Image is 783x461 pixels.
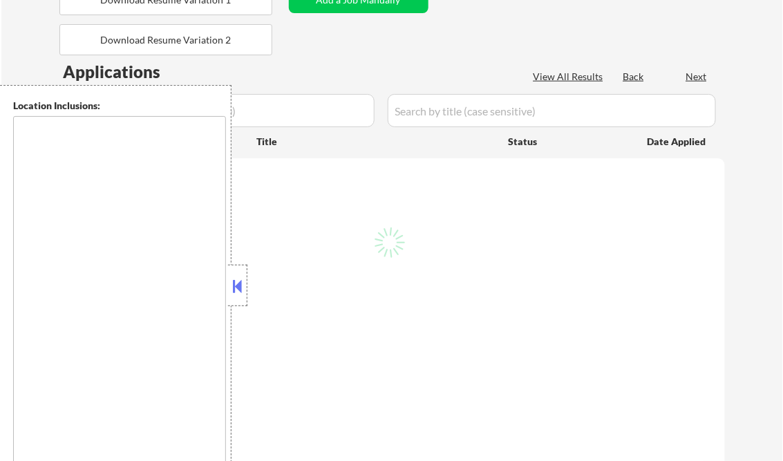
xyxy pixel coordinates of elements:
[257,135,496,149] div: Title
[509,129,628,153] div: Status
[648,135,708,149] div: Date Applied
[59,24,272,55] button: Download Resume Variation 2
[13,99,226,113] div: Location Inclusions:
[623,70,645,84] div: Back
[64,64,200,80] div: Applications
[388,94,716,127] input: Search by title (case sensitive)
[534,70,607,84] div: View All Results
[686,70,708,84] div: Next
